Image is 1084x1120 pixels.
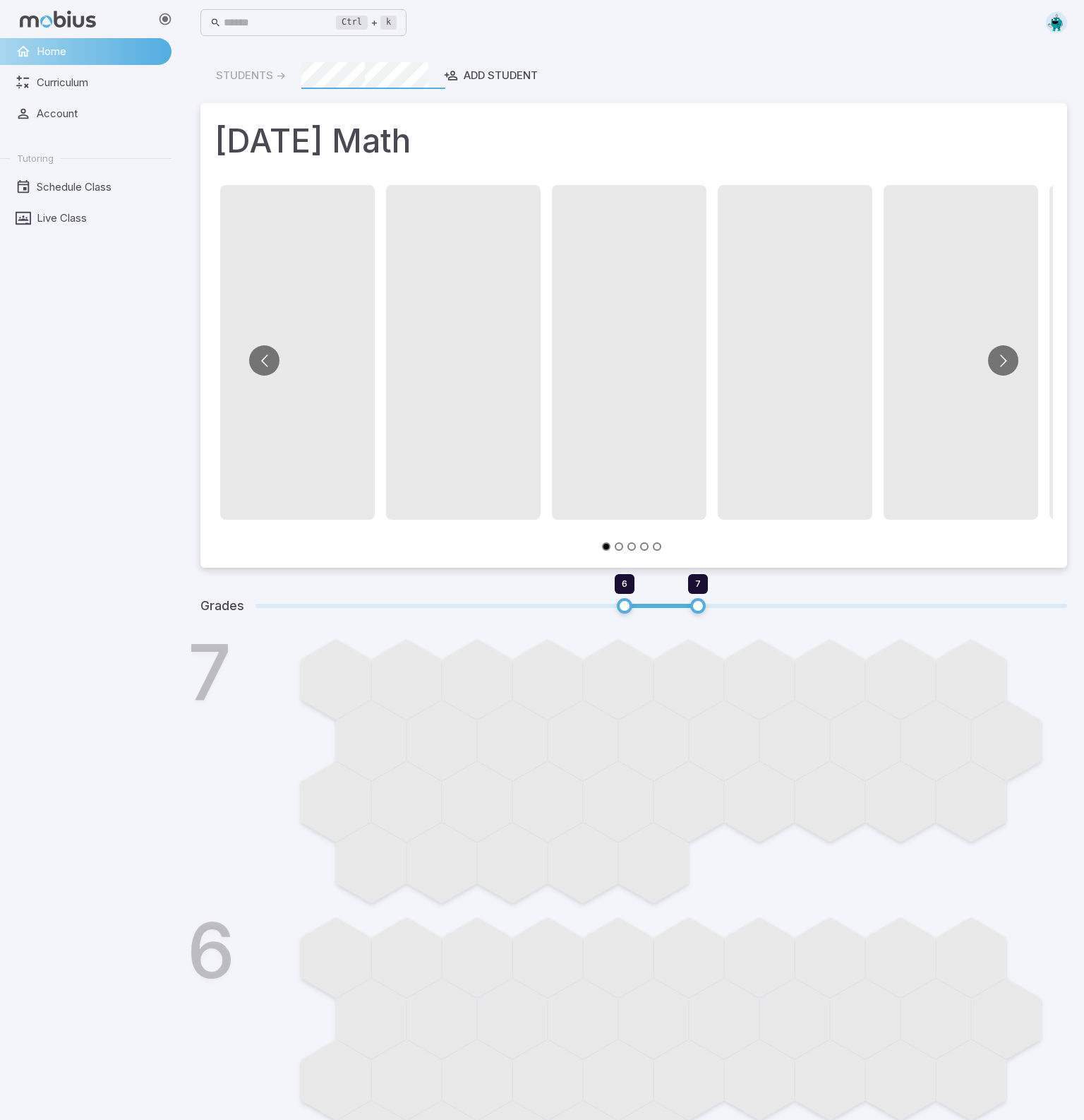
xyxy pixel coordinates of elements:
span: Account [37,106,162,121]
span: Schedule Class [37,179,162,195]
div: Add Student [444,68,538,83]
span: 7 [695,578,701,589]
h1: 6 [187,912,236,989]
span: Tutoring [17,152,54,165]
img: octagon.svg [1046,12,1067,33]
button: Go to slide 4 [640,542,649,551]
button: Go to previous slide [249,345,279,376]
span: Home [37,44,162,59]
button: Go to slide 1 [602,542,610,551]
button: Go to slide 3 [627,542,636,551]
button: Go to slide 2 [615,542,623,551]
span: Curriculum [37,75,162,90]
button: Go to slide 5 [653,542,661,551]
span: Live Class [37,210,162,226]
kbd: k [380,16,397,30]
button: Go to next slide [988,345,1018,376]
kbd: Ctrl [336,16,368,30]
div: + [336,14,397,31]
h5: Grades [200,596,244,616]
h1: [DATE] Math [215,117,1053,165]
span: 6 [622,578,627,589]
h1: 7 [188,634,231,710]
